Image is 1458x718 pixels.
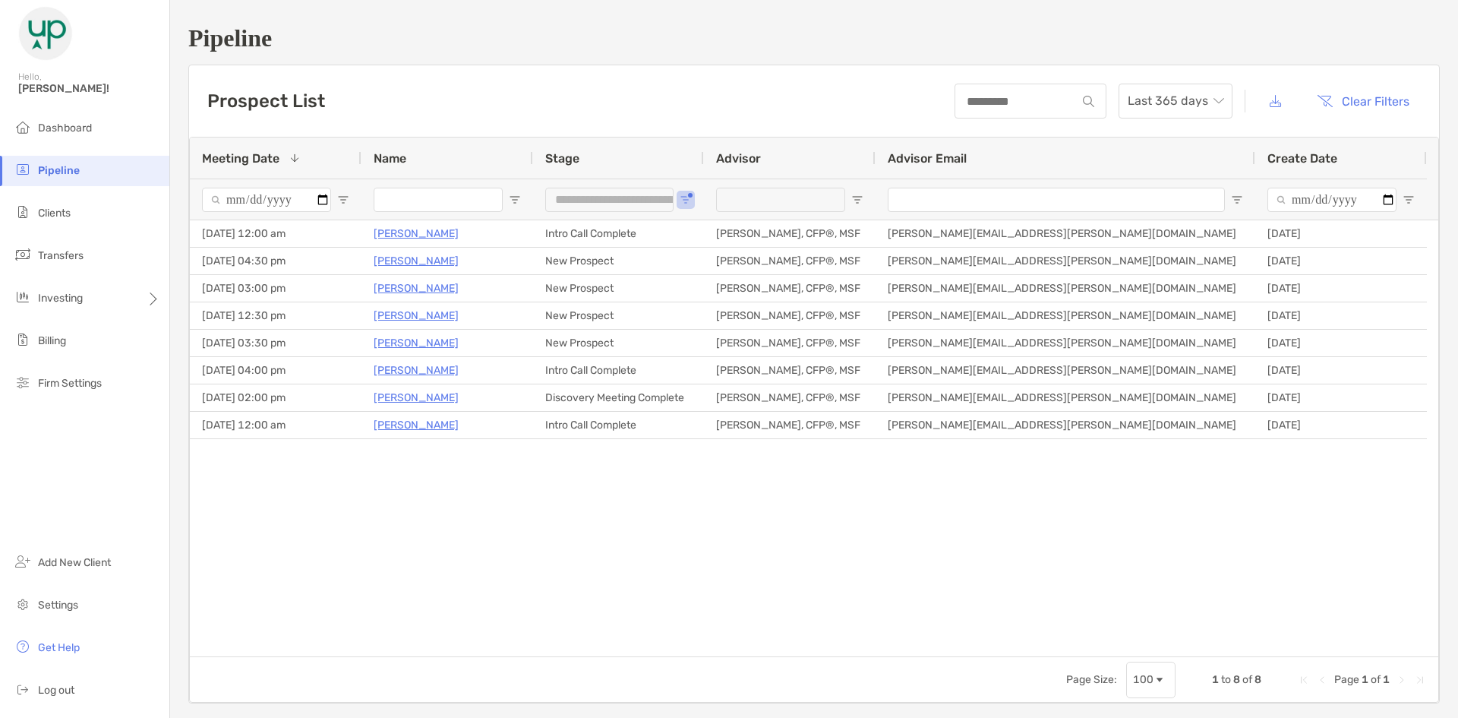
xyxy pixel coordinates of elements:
span: Pipeline [38,164,80,177]
div: Page Size [1126,662,1176,698]
a: [PERSON_NAME] [374,416,459,435]
button: Clear Filters [1305,84,1421,118]
button: Open Filter Menu [509,194,521,206]
span: Advisor Email [888,151,967,166]
div: [PERSON_NAME][EMAIL_ADDRESS][PERSON_NAME][DOMAIN_NAME] [876,412,1255,438]
div: [PERSON_NAME], CFP®, MSF [704,412,876,438]
div: [DATE] 02:00 pm [190,384,361,411]
a: [PERSON_NAME] [374,306,459,325]
div: New Prospect [533,330,704,356]
a: [PERSON_NAME] [374,251,459,270]
input: Advisor Email Filter Input [888,188,1225,212]
div: [PERSON_NAME], CFP®, MSF [704,330,876,356]
div: Last Page [1414,674,1426,686]
button: Open Filter Menu [1231,194,1243,206]
div: [DATE] [1255,330,1427,356]
div: [PERSON_NAME][EMAIL_ADDRESS][PERSON_NAME][DOMAIN_NAME] [876,384,1255,411]
span: Settings [38,599,78,612]
div: [PERSON_NAME][EMAIL_ADDRESS][PERSON_NAME][DOMAIN_NAME] [876,357,1255,384]
img: investing icon [14,288,32,306]
div: Intro Call Complete [533,412,704,438]
span: Name [374,151,406,166]
div: [DATE] [1255,248,1427,274]
div: [PERSON_NAME], CFP®, MSF [704,384,876,411]
span: Investing [38,292,83,305]
span: Log out [38,684,74,697]
span: of [1371,673,1381,686]
span: Get Help [38,641,80,654]
div: [PERSON_NAME][EMAIL_ADDRESS][PERSON_NAME][DOMAIN_NAME] [876,220,1255,247]
span: Last 365 days [1128,84,1223,118]
div: 100 [1133,673,1153,686]
div: [DATE] [1255,220,1427,247]
div: [PERSON_NAME][EMAIL_ADDRESS][PERSON_NAME][DOMAIN_NAME] [876,330,1255,356]
p: [PERSON_NAME] [374,388,459,407]
span: [PERSON_NAME]! [18,82,160,95]
h1: Pipeline [188,24,1440,52]
span: Billing [38,334,66,347]
img: get-help icon [14,637,32,656]
div: [PERSON_NAME], CFP®, MSF [704,302,876,329]
div: Intro Call Complete [533,220,704,247]
span: Firm Settings [38,377,102,390]
span: Clients [38,207,71,220]
div: Previous Page [1316,674,1328,686]
div: [DATE] [1255,384,1427,411]
span: 8 [1254,673,1261,686]
div: [PERSON_NAME][EMAIL_ADDRESS][PERSON_NAME][DOMAIN_NAME] [876,275,1255,302]
div: [DATE] 03:30 pm [190,330,361,356]
div: Page Size: [1066,673,1117,686]
div: [PERSON_NAME], CFP®, MSF [704,248,876,274]
img: transfers icon [14,245,32,264]
div: [DATE] 03:00 pm [190,275,361,302]
img: clients icon [14,203,32,221]
div: Intro Call Complete [533,357,704,384]
div: [DATE] 04:30 pm [190,248,361,274]
input: Meeting Date Filter Input [202,188,331,212]
span: Add New Client [38,556,111,569]
button: Open Filter Menu [337,194,349,206]
h3: Prospect List [207,90,325,112]
a: [PERSON_NAME] [374,224,459,243]
div: New Prospect [533,275,704,302]
div: [DATE] [1255,275,1427,302]
span: 1 [1362,673,1368,686]
span: 1 [1212,673,1219,686]
img: pipeline icon [14,160,32,179]
div: [DATE] [1255,412,1427,438]
div: Discovery Meeting Complete [533,384,704,411]
button: Open Filter Menu [851,194,863,206]
div: New Prospect [533,248,704,274]
input: Name Filter Input [374,188,503,212]
span: of [1242,673,1252,686]
div: First Page [1298,674,1310,686]
span: Advisor [716,151,761,166]
img: logout icon [14,680,32,698]
img: Zoe Logo [18,6,73,61]
div: [DATE] [1255,357,1427,384]
div: [PERSON_NAME], CFP®, MSF [704,275,876,302]
span: Dashboard [38,122,92,134]
a: [PERSON_NAME] [374,279,459,298]
input: Create Date Filter Input [1267,188,1396,212]
div: [PERSON_NAME], CFP®, MSF [704,357,876,384]
div: Next Page [1396,674,1408,686]
button: Open Filter Menu [1403,194,1415,206]
img: settings icon [14,595,32,613]
a: [PERSON_NAME] [374,334,459,353]
div: [PERSON_NAME], CFP®, MSF [704,220,876,247]
img: dashboard icon [14,118,32,136]
a: [PERSON_NAME] [374,361,459,380]
img: add_new_client icon [14,552,32,571]
span: Meeting Date [202,151,279,166]
span: Stage [545,151,579,166]
div: [DATE] 12:00 am [190,220,361,247]
img: billing icon [14,331,32,349]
